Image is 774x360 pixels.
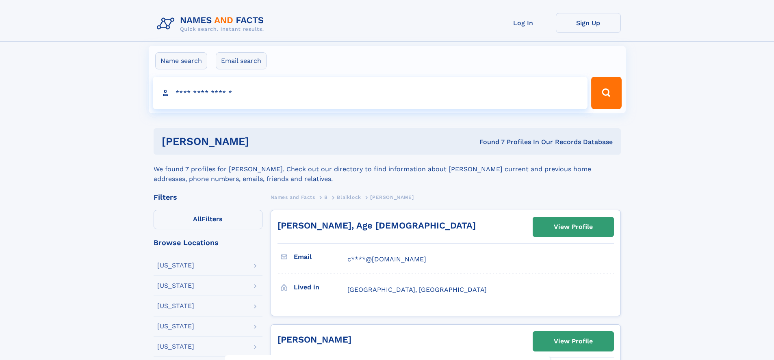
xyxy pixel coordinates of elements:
[294,250,347,264] h3: Email
[154,194,262,201] div: Filters
[162,136,364,147] h1: [PERSON_NAME]
[271,192,315,202] a: Names and Facts
[154,239,262,246] div: Browse Locations
[324,194,328,200] span: B
[157,303,194,309] div: [US_STATE]
[533,217,614,237] a: View Profile
[370,194,414,200] span: [PERSON_NAME]
[154,210,262,229] label: Filters
[278,220,476,231] a: [PERSON_NAME], Age [DEMOGRAPHIC_DATA]
[294,280,347,294] h3: Lived in
[347,286,487,293] span: [GEOGRAPHIC_DATA], [GEOGRAPHIC_DATA]
[278,334,351,345] a: [PERSON_NAME]
[157,323,194,330] div: [US_STATE]
[364,138,613,147] div: Found 7 Profiles In Our Records Database
[533,332,614,351] a: View Profile
[157,343,194,350] div: [US_STATE]
[157,262,194,269] div: [US_STATE]
[554,332,593,351] div: View Profile
[556,13,621,33] a: Sign Up
[554,218,593,236] div: View Profile
[193,215,202,223] span: All
[337,192,361,202] a: Blaiklock
[324,192,328,202] a: B
[216,52,267,69] label: Email search
[157,282,194,289] div: [US_STATE]
[591,77,621,109] button: Search Button
[337,194,361,200] span: Blaiklock
[153,77,588,109] input: search input
[154,13,271,35] img: Logo Names and Facts
[155,52,207,69] label: Name search
[154,155,621,184] div: We found 7 profiles for [PERSON_NAME]. Check out our directory to find information about [PERSON_...
[491,13,556,33] a: Log In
